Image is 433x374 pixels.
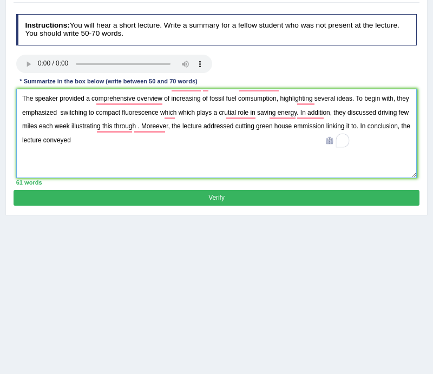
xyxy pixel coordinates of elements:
b: Instructions: [25,21,69,29]
div: * Summarize in the box below (write between 50 and 70 words) [16,77,201,87]
div: 61 words [16,178,417,187]
textarea: To enrich screen reader interactions, please activate Accessibility in Grammarly extension settings [16,89,417,178]
h4: You will hear a short lecture. Write a summary for a fellow student who was not present at the le... [16,14,417,45]
button: Verify [14,190,419,206]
